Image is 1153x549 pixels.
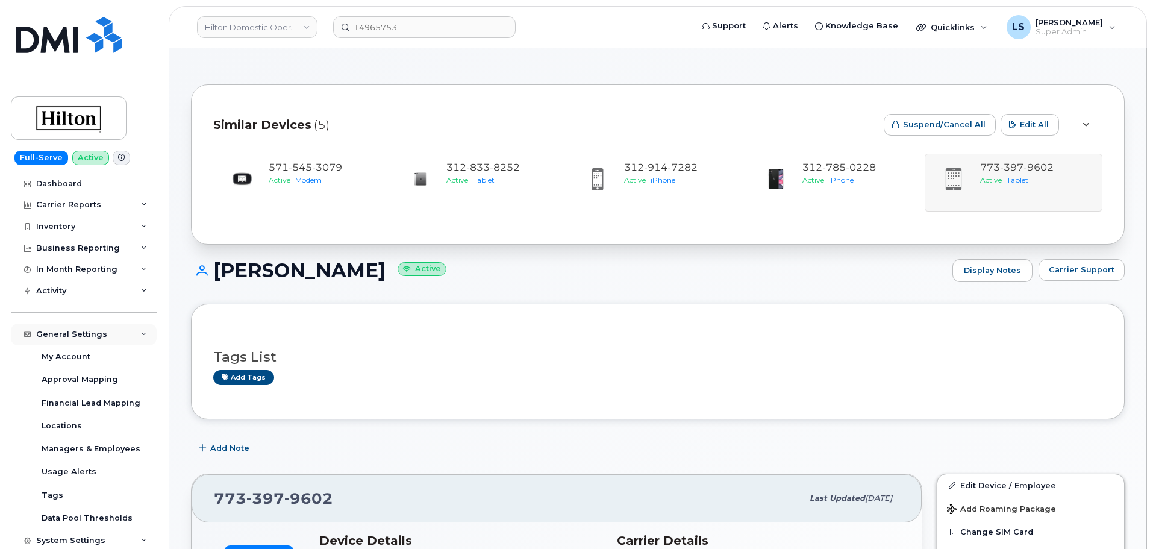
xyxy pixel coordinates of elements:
span: 312 [624,162,698,173]
button: Suspend/Cancel All [884,114,996,136]
span: Active [446,175,468,184]
img: image20231002-3703462-zs44o9.jpeg [230,167,254,191]
span: Add Roaming Package [947,504,1056,516]
h3: Tags List [213,350,1102,365]
a: 3127850228ActiveiPhone [754,161,917,203]
span: 397 [246,489,284,507]
button: Change SIM Card [937,521,1124,542]
span: 545 [289,162,312,173]
a: Add tags [213,370,274,385]
span: Suspend/Cancel All [903,119,986,130]
span: 8252 [490,162,520,173]
a: Edit Device / Employee [937,474,1124,496]
button: Edit All [1001,114,1059,136]
span: 914 [644,162,667,173]
span: 833 [466,162,490,173]
span: Edit All [1020,119,1049,130]
span: Carrier Support [1049,264,1114,275]
span: Similar Devices [213,116,311,134]
button: Carrier Support [1039,259,1125,281]
span: 571 [269,162,342,173]
button: Add Roaming Package [937,496,1124,521]
img: iPhone_11.jpg [764,167,788,191]
span: Modem [295,175,322,184]
a: Display Notes [952,259,1033,282]
span: Last updated [810,494,865,503]
span: 0228 [846,162,876,173]
h3: Device Details [319,533,602,548]
h3: Carrier Details [617,533,900,548]
span: (5) [314,116,330,134]
a: 5715453079ActiveModem [220,161,384,203]
span: 9602 [284,489,333,507]
button: Add Note [191,438,260,459]
a: 3128338252ActiveTablet [398,161,561,203]
span: [DATE] [865,494,892,503]
img: image20231002-3703462-hvu5v4.jpeg [408,167,432,191]
span: 785 [822,162,846,173]
span: 312 [446,162,520,173]
span: Active [269,175,290,184]
iframe: Messenger Launcher [1101,497,1144,540]
span: Tablet [473,175,495,184]
span: Active [624,175,646,184]
span: 312 [802,162,876,173]
span: 3079 [312,162,342,173]
small: Active [398,262,446,276]
span: Add Note [210,442,249,454]
h1: [PERSON_NAME] [191,260,946,281]
a: 3129147282ActiveiPhone [576,161,739,204]
span: 7282 [667,162,698,173]
span: iPhone [651,175,675,184]
span: 773 [214,489,333,507]
span: Active [802,175,824,184]
span: iPhone [829,175,854,184]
